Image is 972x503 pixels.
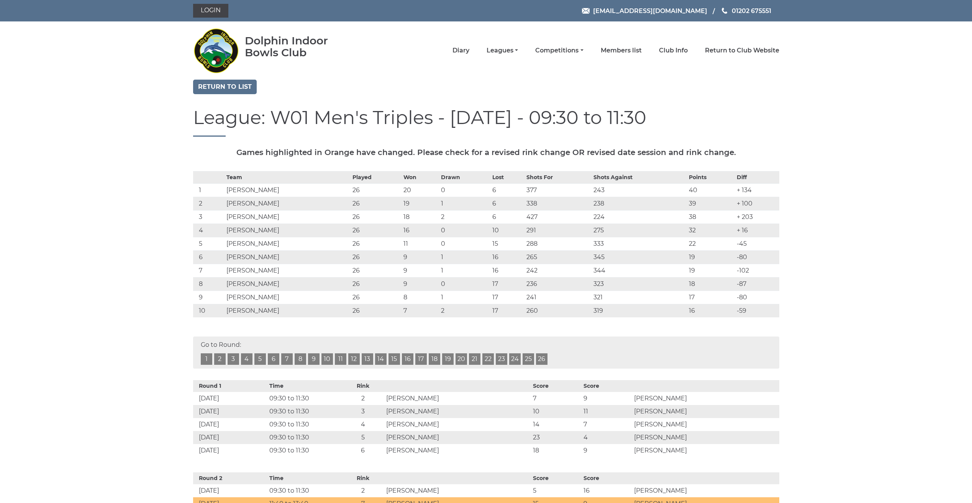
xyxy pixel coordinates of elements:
[241,353,252,365] a: 4
[351,250,402,264] td: 26
[193,431,267,444] td: [DATE]
[267,380,342,392] th: Time
[193,405,267,418] td: [DATE]
[601,46,642,55] a: Members list
[439,291,490,304] td: 1
[321,353,333,365] a: 10
[193,80,257,94] a: Return to list
[193,392,267,405] td: [DATE]
[490,250,525,264] td: 16
[735,183,779,197] td: + 134
[632,444,779,457] td: [PERSON_NAME]
[525,183,592,197] td: 377
[735,197,779,210] td: + 100
[193,250,225,264] td: 6
[193,224,225,237] td: 4
[439,277,490,291] td: 0
[536,353,547,365] a: 26
[735,291,779,304] td: -80
[592,277,687,291] td: 323
[402,304,439,317] td: 7
[439,210,490,224] td: 2
[592,264,687,277] td: 344
[592,183,687,197] td: 243
[193,210,225,224] td: 3
[193,336,779,369] div: Go to Round:
[439,197,490,210] td: 1
[351,277,402,291] td: 26
[225,224,351,237] td: [PERSON_NAME]
[593,7,707,14] span: [EMAIL_ADDRESS][DOMAIN_NAME]
[490,264,525,277] td: 16
[342,405,384,418] td: 3
[490,291,525,304] td: 17
[402,237,439,250] td: 11
[735,210,779,224] td: + 203
[490,210,525,224] td: 6
[582,380,632,392] th: Score
[193,148,779,157] h5: Games highlighted in Orange have changed. Please check for a revised rink change OR revised date ...
[582,8,590,14] img: Email
[267,444,342,457] td: 09:30 to 11:30
[415,353,427,365] a: 17
[592,224,687,237] td: 275
[582,418,632,431] td: 7
[225,250,351,264] td: [PERSON_NAME]
[442,353,454,365] a: 19
[225,183,351,197] td: [PERSON_NAME]
[439,237,490,250] td: 0
[531,484,582,497] td: 5
[496,353,507,365] a: 23
[225,237,351,250] td: [PERSON_NAME]
[439,224,490,237] td: 0
[525,237,592,250] td: 288
[525,250,592,264] td: 265
[402,277,439,291] td: 9
[342,472,384,484] th: Rink
[525,197,592,210] td: 338
[342,392,384,405] td: 2
[402,224,439,237] td: 16
[482,353,494,365] a: 22
[687,264,735,277] td: 19
[193,444,267,457] td: [DATE]
[225,171,351,183] th: Team
[429,353,440,365] a: 18
[525,264,592,277] td: 242
[351,210,402,224] td: 26
[582,472,632,484] th: Score
[687,171,735,183] th: Points
[535,46,583,55] a: Competitions
[193,380,267,392] th: Round 1
[342,431,384,444] td: 5
[659,46,688,55] a: Club Info
[384,444,531,457] td: [PERSON_NAME]
[267,418,342,431] td: 09:30 to 11:30
[687,291,735,304] td: 17
[632,484,779,497] td: [PERSON_NAME]
[193,264,225,277] td: 7
[531,405,582,418] td: 10
[687,304,735,317] td: 16
[402,264,439,277] td: 9
[384,484,531,497] td: [PERSON_NAME]
[439,250,490,264] td: 1
[402,197,439,210] td: 19
[267,472,342,484] th: Time
[388,353,400,365] a: 15
[281,353,293,365] a: 7
[490,197,525,210] td: 6
[267,484,342,497] td: 09:30 to 11:30
[490,277,525,291] td: 17
[735,171,779,183] th: Diff
[531,380,582,392] th: Score
[525,224,592,237] td: 291
[525,171,592,183] th: Shots For
[632,392,779,405] td: [PERSON_NAME]
[402,353,413,365] a: 16
[523,353,534,365] a: 25
[632,431,779,444] td: [PERSON_NAME]
[402,291,439,304] td: 8
[722,8,727,14] img: Phone us
[592,210,687,224] td: 224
